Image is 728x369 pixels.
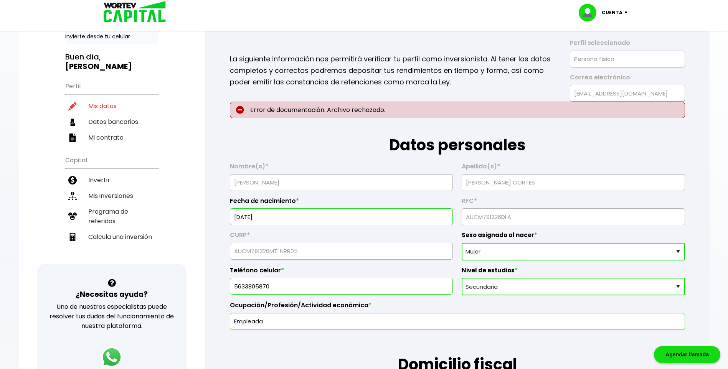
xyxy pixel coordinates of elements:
a: Mis datos [65,98,158,114]
label: Teléfono celular [230,267,453,278]
img: invertir-icon.b3b967d7.svg [68,176,77,184]
input: 10 dígitos [233,278,449,294]
p: Uno de nuestros especialistas puede resolver tus dudas del funcionamiento de nuestra plataforma. [47,302,177,331]
a: Calcula una inversión [65,229,158,245]
img: icon-down [622,12,633,14]
p: La siguiente información nos permitirá verificar tu perfil como inversionista. Al tener los datos... [230,53,560,88]
img: recomiendanos-icon.9b8e9327.svg [68,212,77,221]
p: Cuenta [602,7,622,18]
div: Agendar llamada [654,346,720,363]
h3: Buen día, [65,52,158,71]
input: 13 caracteres [465,209,681,225]
input: 18 caracteres [233,243,449,259]
img: contrato-icon.f2db500c.svg [68,133,77,142]
input: DD/MM/AAAA [233,209,449,225]
img: error-circle.027baa21.svg [236,106,244,114]
img: calculadora-icon.17d418c4.svg [68,233,77,241]
label: Correo electrónico [570,74,685,85]
label: Fecha de nacimiento [230,197,453,209]
a: Programa de referidos [65,204,158,229]
label: CURP [230,231,453,243]
label: Sexo asignado al nacer [462,231,685,243]
h3: ¿Necesitas ayuda? [76,289,148,300]
ul: Perfil [65,77,158,145]
label: Nombre(s) [230,163,453,174]
img: logos_whatsapp-icon.242b2217.svg [101,346,122,368]
p: Error de documentación: Archivo rechazado. [230,102,685,118]
a: Datos bancarios [65,114,158,130]
label: Perfil seleccionado [570,39,685,51]
label: Apellido(s) [462,163,685,174]
b: [PERSON_NAME] [65,61,132,72]
img: inversiones-icon.6695dc30.svg [68,192,77,200]
label: Ocupación/Profesión/Actividad económica [230,301,685,313]
label: Nivel de estudios [462,267,685,278]
label: RFC [462,197,685,209]
img: editar-icon.952d3147.svg [68,102,77,110]
ul: Capital [65,152,158,264]
img: profile-image [579,4,602,21]
a: Invertir [65,172,158,188]
a: Mi contrato [65,130,158,145]
p: Invierte desde tu celular [65,33,158,41]
h1: Datos personales [230,118,685,156]
a: Mis inversiones [65,188,158,204]
img: datos-icon.10cf9172.svg [68,118,77,126]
